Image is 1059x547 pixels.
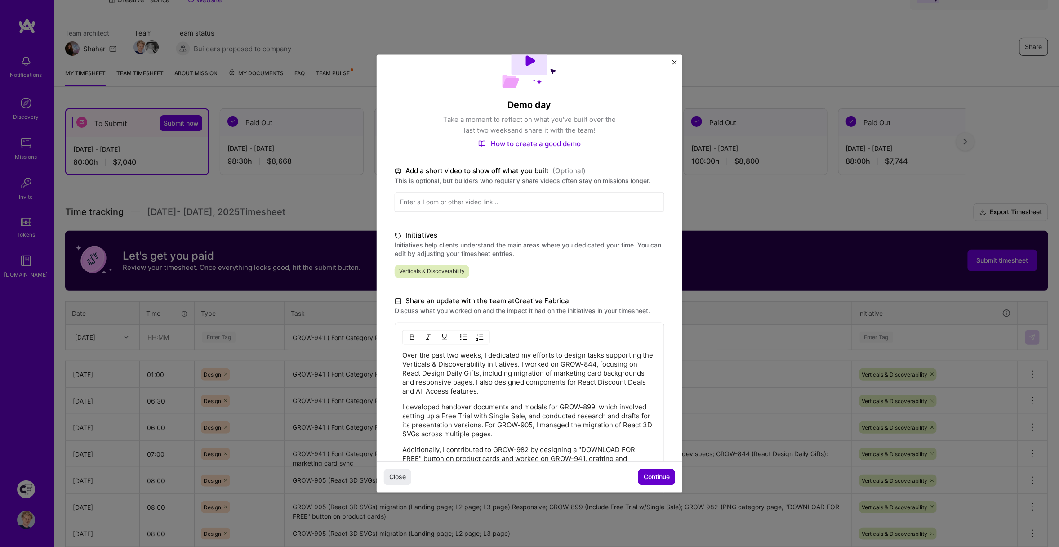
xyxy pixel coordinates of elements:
[440,114,619,136] p: Take a moment to reflect on what you've built over the last two weeks and share it with the team!
[402,403,657,439] p: I developed handover documents and modals for GROW-899, which involved setting up a Free Trial wi...
[441,334,448,341] img: Underline
[409,334,416,341] img: Bold
[395,166,402,176] i: icon TvBlack
[478,139,581,148] a: How to create a good demo
[384,469,411,485] button: Close
[395,296,402,306] i: icon DocumentBlack
[638,469,675,485] button: Continue
[395,296,664,307] label: Share an update with the team at Creative Fabrica
[395,241,664,258] label: Initiatives help clients understand the main areas where you dedicated your time. You can edit by...
[389,472,406,481] span: Close
[552,166,586,177] span: (Optional)
[395,193,664,212] input: Enter a Loom or other video link...
[460,334,467,341] img: UL
[395,265,469,278] span: Verticals & Discoverability
[395,99,664,111] h4: Demo day
[502,34,557,88] img: Demo day
[395,230,664,241] label: Initiatives
[395,166,664,177] label: Add a short video to show off what you built
[476,334,484,341] img: OL
[478,140,486,147] img: How to create a good demo
[672,60,677,70] button: Close
[395,307,664,315] label: Discuss what you worked on and the impact it had on the initiatives in your timesheet.
[402,351,657,396] p: Over the past two weeks, I dedicated my efforts to design tasks supporting the Verticals & Discov...
[425,334,432,341] img: Italic
[395,177,664,185] label: This is optional, but builders who regularly share videos often stay on missions longer.
[402,446,657,491] p: Additionally, I contributed to GROW-982 by designing a "DOWNLOAD FOR FREE" button on product card...
[644,472,670,481] span: Continue
[395,230,402,241] i: icon TagBlack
